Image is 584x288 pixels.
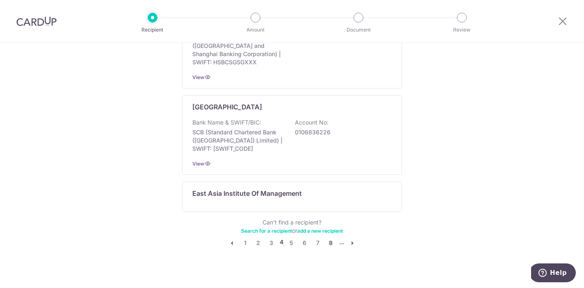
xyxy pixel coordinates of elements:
p: HSBC Corporate ([GEOGRAPHIC_DATA] and Shanghai Banking Corporation) | SWIFT: HSBCSGSGXXX [192,34,284,66]
a: 7 [313,238,323,248]
p: Bank Name & SWIFT/BIC: [192,118,261,127]
a: 2 [253,238,263,248]
li: 4 [280,238,283,248]
p: Review [431,26,492,34]
div: Can’t find a recipient? or [182,218,402,235]
a: 8 [326,238,336,248]
p: Amount [225,26,286,34]
a: 5 [287,238,297,248]
a: Search for a recipient [241,228,292,234]
a: 3 [267,238,276,248]
p: SCB (Standard Chartered Bank ([GEOGRAPHIC_DATA]) Limited) | SWIFT: [SWIFT_CODE] [192,128,284,153]
iframe: Opens a widget where you can find more information [531,263,576,284]
nav: pager [182,238,402,248]
p: Recipient [122,26,183,34]
a: 6 [300,238,310,248]
a: add a new recipient [297,228,343,234]
p: [GEOGRAPHIC_DATA] [192,102,262,112]
p: Account No: [295,118,328,127]
p: Document [328,26,389,34]
li: ... [339,238,344,248]
p: 0106836226 [295,128,387,136]
a: View [192,74,204,80]
p: East Asia Institute Of Management [192,188,302,198]
a: View [192,161,204,167]
img: CardUp [16,16,57,26]
a: 1 [240,238,250,248]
